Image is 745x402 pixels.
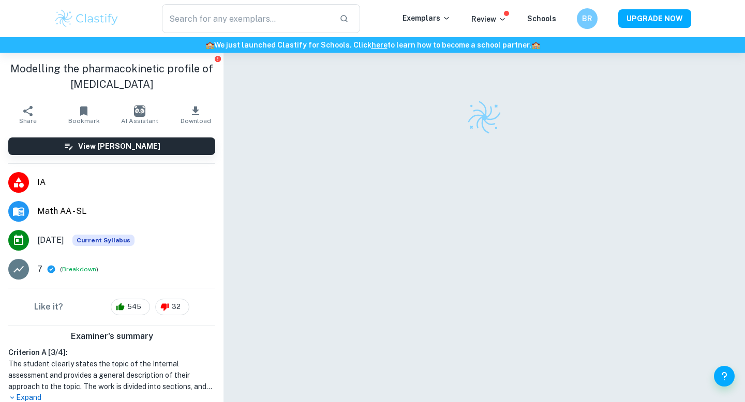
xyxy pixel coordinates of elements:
button: AI Assistant [112,100,168,129]
button: Download [168,100,224,129]
button: Breakdown [62,265,96,274]
span: 🏫 [531,41,540,49]
h6: We just launched Clastify for Schools. Click to learn how to become a school partner. [2,39,743,51]
h1: Modelling the pharmacokinetic profile of [MEDICAL_DATA] [8,61,215,92]
input: Search for any exemplars... [162,4,331,33]
span: 32 [166,302,186,312]
img: Clastify logo [54,8,120,29]
div: This exemplar is based on the current syllabus. Feel free to refer to it for inspiration/ideas wh... [72,235,135,246]
span: [DATE] [37,234,64,246]
p: Review [471,13,506,25]
span: Download [181,117,211,125]
span: Share [19,117,37,125]
button: View [PERSON_NAME] [8,137,215,155]
button: UPGRADE NOW [618,9,691,28]
p: Exemplars [403,12,451,24]
h6: BR [582,13,593,24]
img: AI Assistant [134,105,145,117]
span: AI Assistant [121,117,158,125]
span: Current Syllabus [72,235,135,246]
button: Report issue [214,55,221,63]
p: 7 [37,263,42,275]
button: Bookmark [56,100,112,129]
button: BR [577,8,598,29]
span: Math AA - SL [37,205,215,218]
span: 🏫 [205,41,214,49]
button: Help and Feedback [714,366,735,386]
span: 545 [122,302,147,312]
img: Clastify logo [466,99,502,135]
a: here [371,41,388,49]
span: ( ) [60,265,98,274]
div: 32 [155,299,189,315]
h1: The student clearly states the topic of the Internal assessment and provides a general descriptio... [8,358,215,392]
h6: Criterion A [ 3 / 4 ]: [8,347,215,358]
div: 545 [111,299,150,315]
h6: Examiner's summary [4,330,219,343]
span: Bookmark [68,117,100,125]
h6: Like it? [34,301,63,313]
span: IA [37,176,215,189]
h6: View [PERSON_NAME] [78,141,160,152]
a: Schools [527,14,556,23]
